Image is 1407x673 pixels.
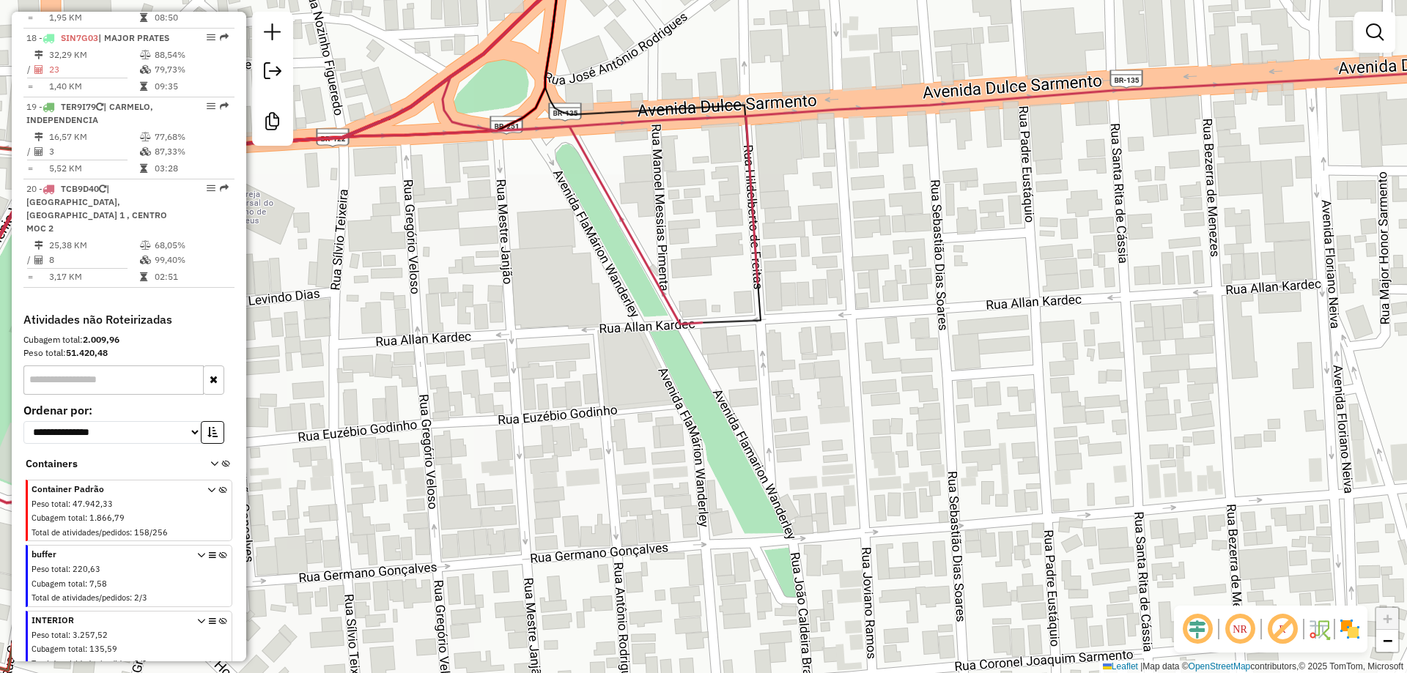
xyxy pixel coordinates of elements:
span: 20 - [26,183,167,234]
span: Container Padrão [32,483,190,496]
span: 7,58 [89,579,107,589]
em: Rota exportada [220,33,229,42]
i: Distância Total [34,51,43,59]
td: 87,33% [154,144,228,159]
span: Total de atividades/pedidos [32,658,130,669]
td: 1,40 KM [48,79,139,94]
span: 2/3 [134,592,147,603]
i: Veículo já utilizado nesta sessão [96,103,103,111]
a: Zoom in [1376,608,1398,630]
i: % de utilização do peso [140,133,151,141]
i: % de utilização do peso [140,241,151,250]
span: : [85,579,87,589]
span: Cubagem total [32,513,85,523]
button: Ordem crescente [201,421,224,444]
strong: 2.009,96 [83,334,119,345]
td: 88,54% [154,48,228,62]
a: Nova sessão e pesquisa [258,18,287,51]
span: Peso total [32,499,68,509]
span: 3.257,52 [73,630,108,640]
img: Fluxo de ruas [1307,617,1331,641]
td: 08:50 [154,10,228,25]
i: % de utilização da cubagem [140,65,151,74]
td: 3,17 KM [48,269,139,284]
span: Ocultar NR [1222,611,1258,647]
i: Opções [209,617,216,672]
td: = [26,269,34,284]
i: Tempo total em rota [140,272,147,281]
label: Ordenar por: [23,401,234,419]
div: Cubagem total: [23,333,234,346]
span: : [68,499,70,509]
i: Tempo total em rota [140,13,147,22]
span: TCB9D40 [61,183,99,194]
a: Criar modelo [258,107,287,140]
a: Leaflet [1103,661,1138,672]
h4: Atividades não Roteirizadas [23,313,234,327]
td: / [26,144,34,159]
span: Cubagem total [32,644,85,654]
span: − [1383,631,1392,650]
td: = [26,79,34,94]
span: 18 - [26,32,169,43]
span: : [68,564,70,574]
span: TER9I79 [61,101,96,112]
td: = [26,161,34,176]
i: % de utilização do peso [140,51,151,59]
strong: 51.420,48 [66,347,108,358]
span: + [1383,609,1392,628]
span: 19 - [26,101,153,125]
span: 220,63 [73,564,100,574]
td: 68,05% [154,238,228,253]
i: Total de Atividades [34,65,43,74]
td: 1,95 KM [48,10,139,25]
span: : [68,630,70,640]
td: 25,38 KM [48,238,139,253]
span: Total de atividades/pedidos [32,527,130,538]
span: buffer [32,548,190,561]
td: 99,40% [154,253,228,267]
span: Containers [26,456,191,472]
td: / [26,253,34,267]
td: 32,29 KM [48,48,139,62]
span: : [85,644,87,654]
span: 2/9 [134,658,147,669]
span: Ocultar deslocamento [1180,611,1215,647]
span: Cubagem total [32,579,85,589]
td: 3 [48,144,139,159]
i: Total de Atividades [34,256,43,264]
span: Peso total [32,630,68,640]
td: 8 [48,253,139,267]
span: : [130,658,132,669]
i: Distância Total [34,241,43,250]
span: : [130,527,132,538]
em: Rota exportada [220,102,229,111]
a: OpenStreetMap [1189,661,1251,672]
img: Exibir/Ocultar setores [1338,617,1362,641]
span: 135,59 [89,644,117,654]
i: % de utilização da cubagem [140,256,151,264]
span: 47.942,33 [73,499,113,509]
span: : [85,513,87,523]
span: | MAJOR PRATES [98,32,169,43]
a: Exportar sessão [258,56,287,89]
td: 03:28 [154,161,228,176]
i: Total de Atividades [34,147,43,156]
span: INTERIOR [32,614,190,627]
span: : [130,592,132,603]
span: Total de atividades/pedidos [32,592,130,603]
i: Opções [209,551,216,606]
i: % de utilização da cubagem [140,147,151,156]
em: Opções [207,102,215,111]
td: 23 [48,62,139,77]
div: Peso total: [23,346,234,360]
td: 77,68% [154,130,228,144]
em: Rota exportada [220,184,229,193]
em: Opções [207,184,215,193]
span: Exibir rótulo [1265,611,1300,647]
span: SIN7G03 [61,32,98,43]
td: 02:51 [154,269,228,284]
em: Opções [207,33,215,42]
a: Exibir filtros [1360,18,1389,47]
td: 16,57 KM [48,130,139,144]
